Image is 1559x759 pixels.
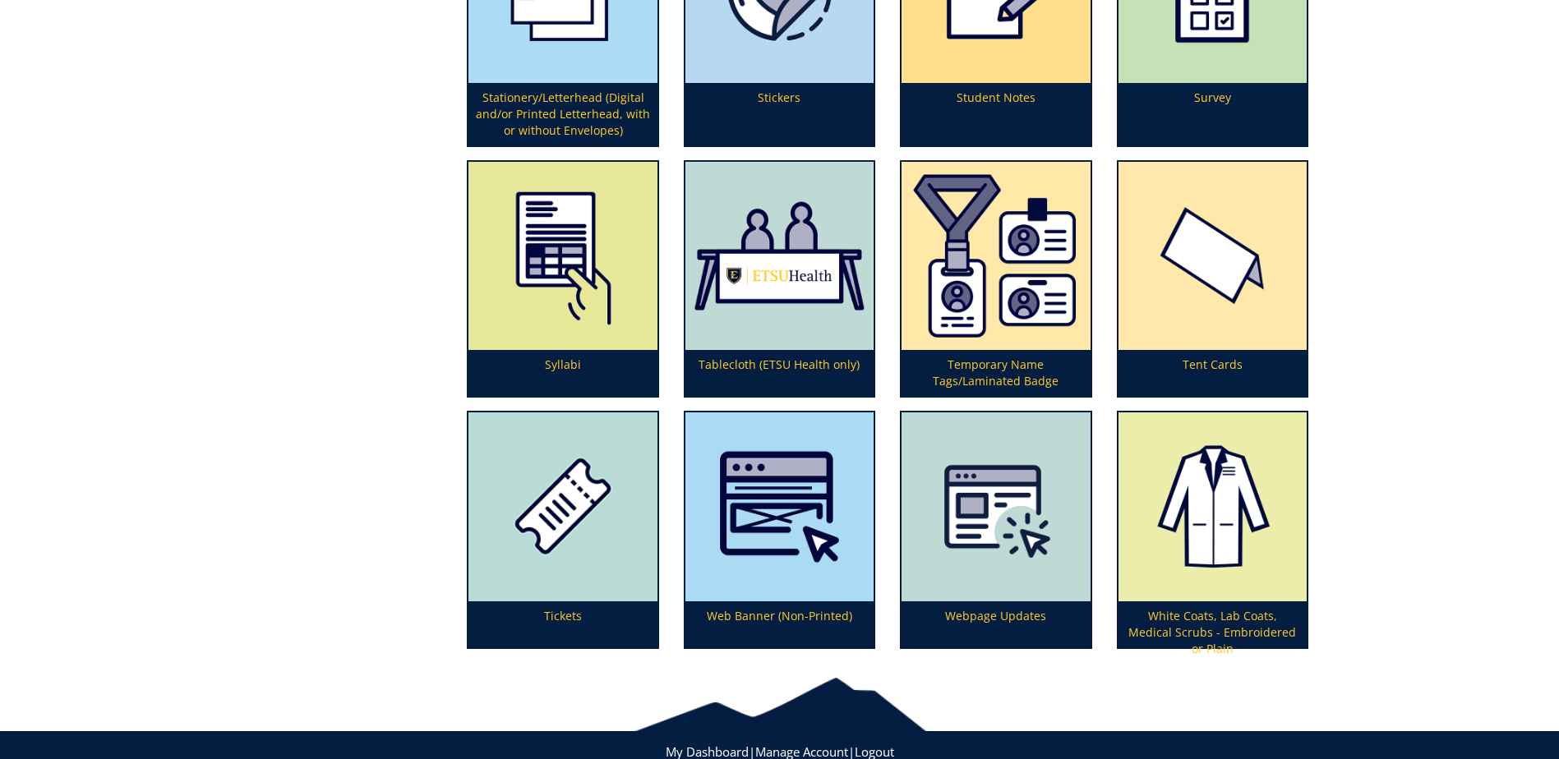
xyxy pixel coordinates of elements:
p: Tent Cards [1119,350,1307,396]
p: Webpage Updates [902,601,1090,647]
img: handouts-syllabi-5a8addbf0cec46.21078663.png [468,162,657,350]
img: webbanner-5a663ea37c1eb8.63855774.png [685,412,874,600]
a: Tablecloth (ETSU Health only) [685,162,874,396]
p: Tickets [468,601,657,647]
p: Survey [1119,83,1307,145]
a: White Coats, Lab Coats, Medical Scrubs - Embroidered or Plain [1119,412,1307,646]
a: Tickets [468,412,657,646]
img: tablecloth-63ce89ec045952.52600954.png [685,162,874,350]
img: virtual%20recruitment%20website%20work-62ec1ca6e85fd8.50011709.png [902,412,1090,600]
img: white-coats-59494ae0f124e6.28169724.png [1119,412,1307,600]
a: Web Banner (Non-Printed) [685,412,874,646]
p: Syllabi [468,350,657,396]
p: Stationery/Letterhead (Digital and/or Printed Letterhead, with or without Envelopes) [468,83,657,145]
p: Web Banner (Non-Printed) [685,601,874,647]
a: Syllabi [468,162,657,396]
a: Temporary Name Tags/Laminated Badge [902,162,1090,396]
a: Webpage Updates [902,412,1090,646]
a: Tent Cards [1119,162,1307,396]
p: Stickers [685,83,874,145]
img: tent-cards-59494cb190bfa6.98199128.png [1119,162,1307,350]
img: tickets-5a01211e296ef7.38120798.png [468,412,657,600]
p: Tablecloth (ETSU Health only) [685,350,874,396]
p: Student Notes [902,83,1090,145]
img: badges%20and%20temporary%20name%20tags-663cda1b18b768.63062597.png [902,162,1090,350]
p: White Coats, Lab Coats, Medical Scrubs - Embroidered or Plain [1119,601,1307,647]
p: Temporary Name Tags/Laminated Badge [902,350,1090,396]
